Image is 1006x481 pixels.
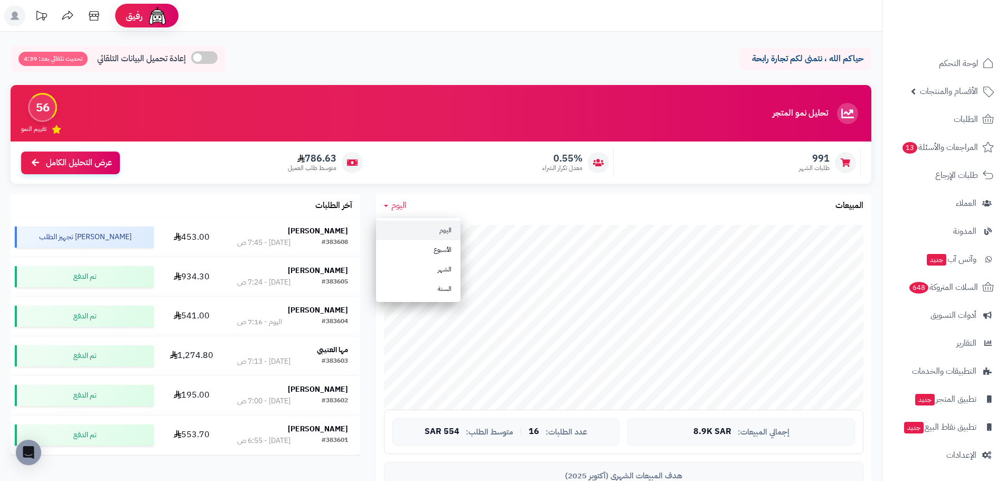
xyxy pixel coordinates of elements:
div: تم الدفع [15,385,154,406]
span: لوحة التحكم [939,56,978,71]
span: عدد الطلبات: [546,428,587,437]
span: المراجعات والأسئلة [901,140,978,155]
a: المدونة [889,219,1000,244]
div: تم الدفع [15,425,154,446]
td: 553.70 [158,416,225,455]
a: تحديثات المنصة [28,5,54,29]
img: ai-face.png [147,5,168,26]
span: وآتس آب [926,252,976,267]
a: أدوات التسويق [889,303,1000,328]
div: #383602 [322,396,348,407]
a: الطلبات [889,107,1000,132]
a: التطبيقات والخدمات [889,359,1000,384]
strong: [PERSON_NAME] [288,305,348,316]
h3: آخر الطلبات [315,201,352,211]
strong: مها العتيبي [317,344,348,355]
h3: المبيعات [835,201,863,211]
a: تطبيق نقاط البيعجديد [889,414,1000,440]
span: جديد [904,422,924,433]
div: تم الدفع [15,266,154,287]
span: 16 [529,427,539,437]
span: عرض التحليل الكامل [46,157,112,169]
span: تحديث تلقائي بعد: 4:39 [18,52,88,66]
span: الإعدادات [946,448,976,463]
a: التقارير [889,331,1000,356]
span: رفيق [126,10,143,22]
a: اليوم [384,200,407,212]
a: السلات المتروكة648 [889,275,1000,300]
span: طلبات الإرجاع [935,168,978,183]
span: السلات المتروكة [908,280,978,295]
p: حياكم الله ، نتمنى لكم تجارة رابحة [747,53,863,65]
span: المدونة [953,224,976,239]
strong: [PERSON_NAME] [288,265,348,276]
td: 1,274.80 [158,336,225,375]
span: متوسط الطلب: [466,428,513,437]
span: جديد [927,254,946,266]
a: تطبيق المتجرجديد [889,386,1000,412]
span: 786.63 [288,153,336,164]
div: [DATE] - 7:00 ص [237,396,290,407]
div: #383604 [322,317,348,327]
a: الإعدادات [889,442,1000,468]
div: [DATE] - 6:55 ص [237,436,290,446]
span: أدوات التسويق [930,308,976,323]
div: [DATE] - 7:45 ص [237,238,290,248]
strong: [PERSON_NAME] [288,384,348,395]
a: اليوم [376,221,460,240]
span: 554 SAR [425,427,459,437]
div: تم الدفع [15,345,154,366]
div: تم الدفع [15,306,154,327]
span: تطبيق المتجر [914,392,976,407]
h3: تحليل نمو المتجر [773,109,828,118]
span: معدل تكرار الشراء [542,164,582,173]
span: التقارير [956,336,976,351]
span: 648 [909,282,929,294]
div: #383603 [322,356,348,367]
span: تطبيق نقاط البيع [903,420,976,435]
a: عرض التحليل الكامل [21,152,120,174]
span: اليوم [391,199,407,212]
span: 991 [799,153,830,164]
span: إجمالي المبيعات: [738,428,789,437]
a: السنة [376,279,460,299]
div: #383605 [322,277,348,288]
a: الأسبوع [376,240,460,260]
span: 0.55% [542,153,582,164]
a: وآتس آبجديد [889,247,1000,272]
span: التطبيقات والخدمات [912,364,976,379]
a: طلبات الإرجاع [889,163,1000,188]
strong: [PERSON_NAME] [288,423,348,435]
img: logo-2.png [934,25,996,47]
span: متوسط طلب العميل [288,164,336,173]
a: لوحة التحكم [889,51,1000,76]
div: #383601 [322,436,348,446]
span: العملاء [956,196,976,211]
span: طلبات الشهر [799,164,830,173]
td: 541.00 [158,297,225,336]
a: الشهر [376,260,460,279]
span: | [520,428,522,436]
a: العملاء [889,191,1000,216]
td: 934.30 [158,257,225,296]
td: 195.00 [158,376,225,415]
div: [DATE] - 7:24 ص [237,277,290,288]
div: Open Intercom Messenger [16,440,41,465]
div: اليوم - 7:16 ص [237,317,282,327]
div: [PERSON_NAME] تجهيز الطلب [15,227,154,248]
span: تقييم النمو [21,125,46,134]
span: الطلبات [954,112,978,127]
span: جديد [915,394,935,405]
span: الأقسام والمنتجات [920,84,978,99]
span: إعادة تحميل البيانات التلقائي [97,53,186,65]
div: #383608 [322,238,348,248]
td: 453.00 [158,218,225,257]
a: المراجعات والأسئلة13 [889,135,1000,160]
span: 8.9K SAR [693,427,731,437]
span: 13 [902,142,918,154]
strong: [PERSON_NAME] [288,225,348,237]
div: [DATE] - 7:13 ص [237,356,290,367]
